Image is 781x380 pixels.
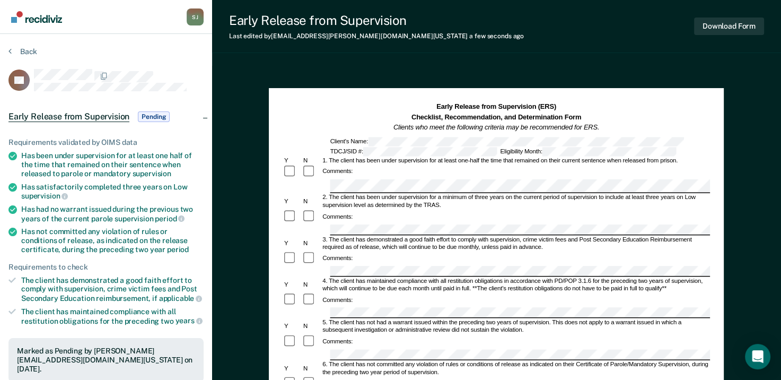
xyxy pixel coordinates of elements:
[321,338,355,346] div: Comments:
[283,157,302,164] div: Y
[155,214,185,223] span: period
[321,194,710,210] div: 2. The client has been under supervision for a minimum of three years on the current period of su...
[21,183,204,201] div: Has satisfactorily completed three years on Low
[393,124,599,131] em: Clients who meet the following criteria may be recommended for ERS.
[694,18,764,35] button: Download Form
[175,316,203,325] span: years
[321,213,355,221] div: Comments:
[321,297,355,304] div: Comments:
[283,281,302,289] div: Y
[329,147,499,156] div: TDCJ/SID #:
[138,111,170,122] span: Pending
[283,365,302,372] div: Y
[8,111,129,122] span: Early Release from Supervision
[21,276,204,303] div: The client has demonstrated a good faith effort to comply with supervision, crime victim fees and...
[745,344,770,369] div: Open Intercom Messenger
[321,361,710,376] div: 6. The client has not committed any violation of rules or conditions of release as indicated on t...
[21,151,204,178] div: Has been under supervision for at least one half of the time that remained on their sentence when...
[21,307,204,325] div: The client has maintained compliance with all restitution obligations for the preceding two
[302,240,321,247] div: N
[21,192,68,200] span: supervision
[321,168,355,176] div: Comments:
[8,138,204,147] div: Requirements validated by OIMS data
[159,294,202,303] span: applicable
[187,8,204,25] button: Profile dropdown button
[8,263,204,272] div: Requirements to check
[302,323,321,331] div: N
[436,103,556,110] strong: Early Release from Supervision (ERS)
[302,198,321,205] div: N
[321,236,710,251] div: 3. The client has demonstrated a good faith effort to comply with supervision, crime victim fees ...
[17,347,195,373] div: Marked as Pending by [PERSON_NAME][EMAIL_ADDRESS][DOMAIN_NAME][US_STATE] on [DATE].
[302,365,321,372] div: N
[321,278,710,293] div: 4. The client has maintained compliance with all restitution obligations in accordance with PD/PO...
[469,32,524,40] span: a few seconds ago
[321,319,710,335] div: 5. The client has not had a warrant issued within the preceding two years of supervision. This do...
[302,281,321,289] div: N
[499,147,678,156] div: Eligibility Month:
[411,113,581,120] strong: Checklist, Recommendation, and Determination Form
[133,169,171,178] span: supervision
[8,47,37,56] button: Back
[229,32,524,40] div: Last edited by [EMAIL_ADDRESS][PERSON_NAME][DOMAIN_NAME][US_STATE]
[187,8,204,25] div: S J
[321,157,710,164] div: 1. The client has been under supervision for at least one-half the time that remained on their cu...
[283,240,302,247] div: Y
[302,157,321,164] div: N
[21,227,204,254] div: Has not committed any violation of rules or conditions of release, as indicated on the release ce...
[283,198,302,205] div: Y
[229,13,524,28] div: Early Release from Supervision
[329,137,685,146] div: Client's Name:
[11,11,62,23] img: Recidiviz
[21,205,204,223] div: Has had no warrant issued during the previous two years of the current parole supervision
[283,323,302,331] div: Y
[321,255,355,262] div: Comments:
[167,245,189,254] span: period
